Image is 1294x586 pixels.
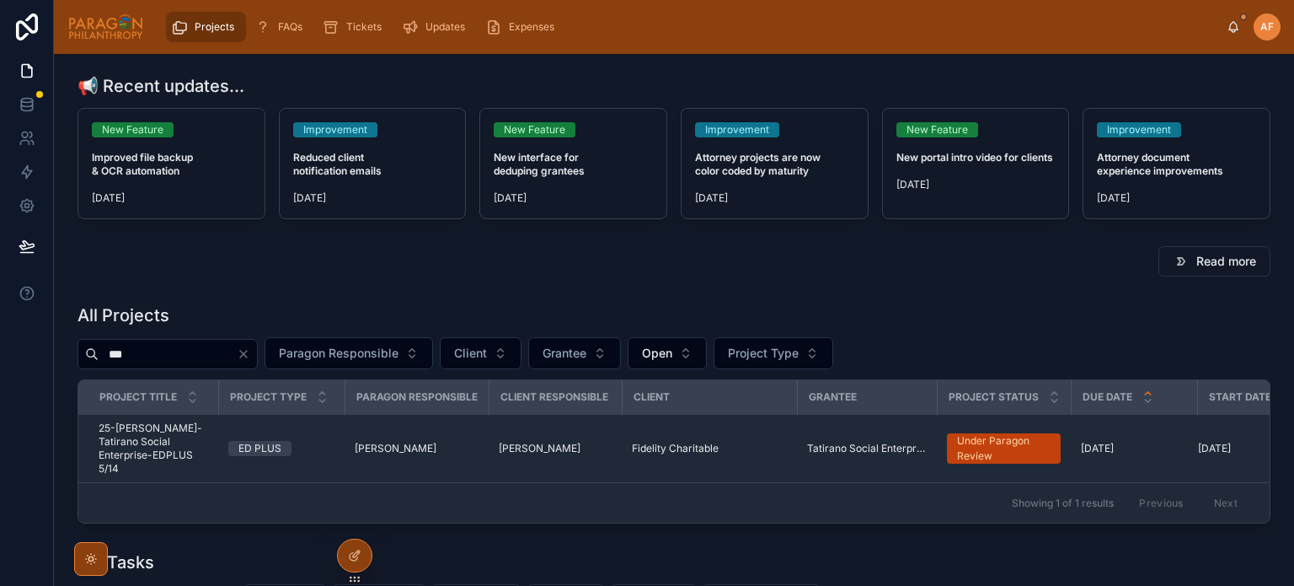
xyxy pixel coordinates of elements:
[265,337,433,369] button: Select Button
[78,108,265,219] a: New FeatureImproved file backup & OCR automation[DATE]
[642,345,672,362] span: Open
[92,191,251,205] span: [DATE]
[102,122,163,137] div: New Feature
[882,108,1070,219] a: New FeatureNew portal intro video for clients[DATE]
[949,390,1039,404] span: Project Status
[504,122,565,137] div: New Feature
[957,433,1051,464] div: Under Paragon Review
[1081,442,1114,455] span: [DATE]
[634,390,670,404] span: Client
[397,12,477,42] a: Updates
[249,12,314,42] a: FAQs
[632,442,787,455] a: Fidelity Charitable
[279,345,398,362] span: Paragon Responsible
[99,422,208,476] a: 25-[PERSON_NAME]-Tatirano Social Enterprise-EDPLUS 5/14
[1198,442,1231,455] span: [DATE]
[543,345,586,362] span: Grantee
[99,390,177,404] span: Project Title
[695,191,854,205] span: [DATE]
[78,74,244,98] h1: 📢 Recent updates...
[499,442,580,455] span: [PERSON_NAME]
[1107,122,1171,137] div: Improvement
[1012,497,1114,510] span: Showing 1 of 1 results
[92,151,195,177] strong: Improved file backup & OCR automation
[947,433,1061,464] a: Under Paragon Review
[809,390,857,404] span: Grantee
[238,441,281,456] div: ED PLUS
[67,13,144,40] img: App logo
[1097,191,1256,205] span: [DATE]
[293,151,382,177] strong: Reduced client notification emails
[230,390,307,404] span: Project Type
[318,12,393,42] a: Tickets
[355,442,479,455] a: [PERSON_NAME]
[1081,442,1187,455] a: [DATE]
[695,151,823,177] strong: Attorney projects are now color coded by maturity
[896,178,1056,191] span: [DATE]
[228,441,334,456] a: ED PLUS
[705,122,769,137] div: Improvement
[195,20,234,34] span: Projects
[454,345,487,362] span: Client
[896,151,1053,164] strong: New portal intro video for clients
[1097,151,1223,177] strong: Attorney document experience improvements
[1158,246,1270,277] button: Read more
[509,20,554,34] span: Expenses
[1209,390,1271,404] span: Start Date
[632,442,719,455] span: Fidelity Charitable
[346,20,382,34] span: Tickets
[279,108,467,219] a: ImprovementReduced client notification emails[DATE]
[158,8,1227,46] div: scrollable content
[303,122,367,137] div: Improvement
[807,442,927,455] a: Tatirano Social Enterprise
[479,108,667,219] a: New FeatureNew interface for deduping grantees[DATE]
[714,337,833,369] button: Select Button
[1083,108,1270,219] a: ImprovementAttorney document experience improvements[DATE]
[78,551,154,574] h1: My Tasks
[1083,390,1132,404] span: Due Date
[1196,253,1256,270] span: Read more
[278,20,302,34] span: FAQs
[480,12,566,42] a: Expenses
[499,442,612,455] a: [PERSON_NAME]
[293,191,452,205] span: [DATE]
[906,122,968,137] div: New Feature
[681,108,869,219] a: ImprovementAttorney projects are now color coded by maturity[DATE]
[494,191,653,205] span: [DATE]
[494,151,585,177] strong: New interface for deduping grantees
[237,347,257,361] button: Clear
[166,12,246,42] a: Projects
[628,337,707,369] button: Select Button
[355,442,436,455] span: [PERSON_NAME]
[425,20,465,34] span: Updates
[1260,20,1274,34] span: AF
[500,390,608,404] span: Client Responsible
[528,337,621,369] button: Select Button
[78,304,169,327] h1: All Projects
[440,337,521,369] button: Select Button
[728,345,799,362] span: Project Type
[356,390,478,404] span: Paragon Responsible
